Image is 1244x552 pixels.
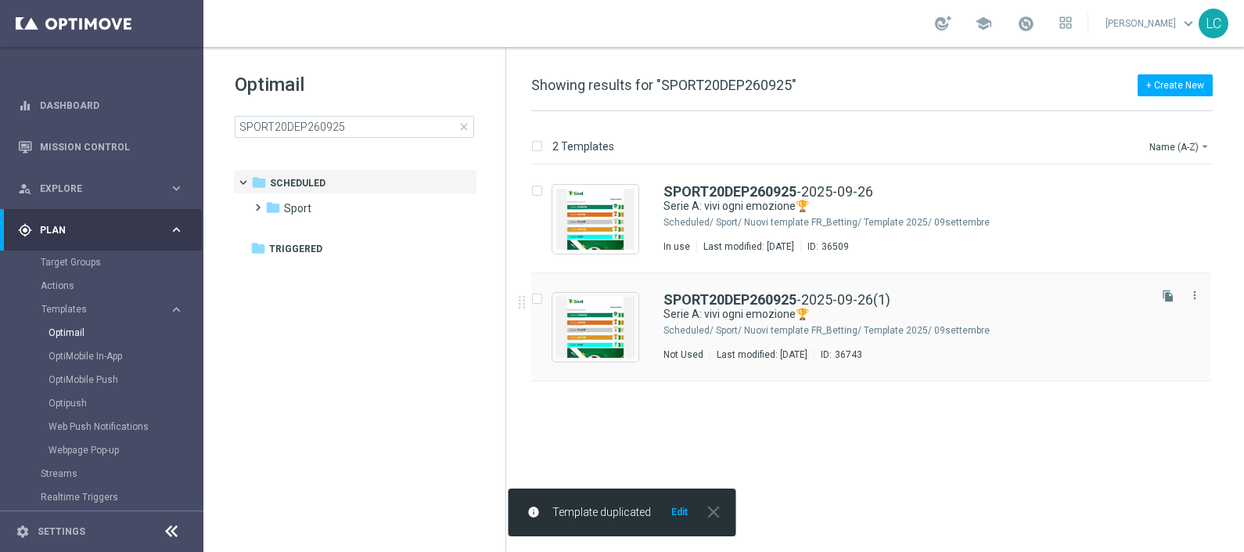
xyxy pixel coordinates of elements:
[1158,286,1178,306] button: file_copy
[49,444,163,456] a: Webpage Pop-up
[552,139,614,153] p: 2 Templates
[49,391,202,415] div: Optipush
[835,348,862,361] div: 36743
[552,506,651,519] span: Template duplicated
[663,240,690,253] div: In use
[269,242,322,256] span: Triggered
[710,348,814,361] div: Last modified: [DATE]
[284,201,311,215] span: Sport
[49,397,163,409] a: Optipush
[822,240,849,253] div: 36509
[40,126,184,168] a: Mission Control
[703,502,724,522] i: close
[663,216,714,229] div: Scheduled/
[663,183,796,200] b: SPORT20DEP260925
[1199,140,1211,153] i: arrow_drop_down
[41,280,163,292] a: Actions
[1138,74,1213,96] button: + Create New
[1188,289,1201,301] i: more_vert
[556,189,635,250] img: 36509.jpeg
[1199,9,1228,38] div: LC
[975,15,992,32] span: school
[41,305,169,314] div: Templates
[17,182,185,195] button: person_search Explore keyboard_arrow_right
[41,491,163,503] a: Realtime Triggers
[670,506,689,518] button: Edit
[41,303,185,316] button: Templates keyboard_arrow_right
[40,225,169,235] span: Plan
[663,199,1109,214] a: Serie A: vivi ogni emozione🏆
[1187,286,1203,305] button: more_vert
[41,467,163,480] a: Streams
[49,345,202,368] div: OptiMobile In-App
[1162,290,1174,302] i: file_copy
[531,77,796,93] span: Showing results for "SPORT20DEP260925"
[49,321,202,345] div: Optimail
[49,368,202,391] div: OptiMobile Push
[41,298,202,462] div: Templates
[18,223,32,237] i: gps_fixed
[516,273,1241,381] div: Press SPACE to select this row.
[516,165,1241,273] div: Press SPACE to select this row.
[556,297,635,358] img: 36743.jpeg
[49,415,202,438] div: Web Push Notifications
[49,420,163,433] a: Web Push Notifications
[702,506,724,518] button: close
[41,485,202,509] div: Realtime Triggers
[716,324,1145,337] div: Scheduled/Sport/Nuovi template FR_Betting/Template 2025/09settembre
[49,327,163,339] a: Optimail
[663,199,1145,214] div: Serie A: vivi ogni emozione🏆
[169,181,184,196] i: keyboard_arrow_right
[250,240,266,256] i: folder
[17,99,185,112] button: equalizer Dashboard
[41,274,202,298] div: Actions
[716,216,1145,229] div: Scheduled/Sport/Nuovi template FR_Betting/Template 2025/09settembre
[663,185,873,199] a: SPORT20DEP260925-2025-09-26
[458,121,470,133] span: close
[16,525,30,539] i: settings
[17,224,185,236] button: gps_fixed Plan keyboard_arrow_right
[18,126,184,168] div: Mission Control
[18,182,169,196] div: Explore
[663,291,796,308] b: SPORT20DEP260925
[18,182,32,196] i: person_search
[235,72,474,97] h1: Optimail
[49,438,202,462] div: Webpage Pop-up
[663,307,1145,322] div: Serie A: vivi ogni emozione🏆
[814,348,862,361] div: ID:
[1148,137,1213,156] button: Name (A-Z)arrow_drop_down
[38,527,85,536] a: Settings
[663,293,890,307] a: SPORT20DEP260925-2025-09-26(1)
[270,176,325,190] span: Scheduled
[41,305,153,314] span: Templates
[17,141,185,153] button: Mission Control
[663,348,703,361] div: Not Used
[265,200,281,215] i: folder
[1180,15,1197,32] span: keyboard_arrow_down
[697,240,800,253] div: Last modified: [DATE]
[251,175,267,190] i: folder
[527,506,540,518] i: info
[41,462,202,485] div: Streams
[169,302,184,317] i: keyboard_arrow_right
[663,307,1109,322] a: Serie A: vivi ogni emozione🏆
[40,85,184,126] a: Dashboard
[1104,12,1199,35] a: [PERSON_NAME]keyboard_arrow_down
[49,373,163,386] a: OptiMobile Push
[663,324,714,337] div: Scheduled/
[169,222,184,237] i: keyboard_arrow_right
[18,99,32,113] i: equalizer
[18,85,184,126] div: Dashboard
[18,223,169,237] div: Plan
[235,116,474,138] input: Search Template
[41,251,202,274] div: Target Groups
[41,256,163,269] a: Target Groups
[40,184,169,193] span: Explore
[49,350,163,363] a: OptiMobile In-App
[800,240,849,253] div: ID:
